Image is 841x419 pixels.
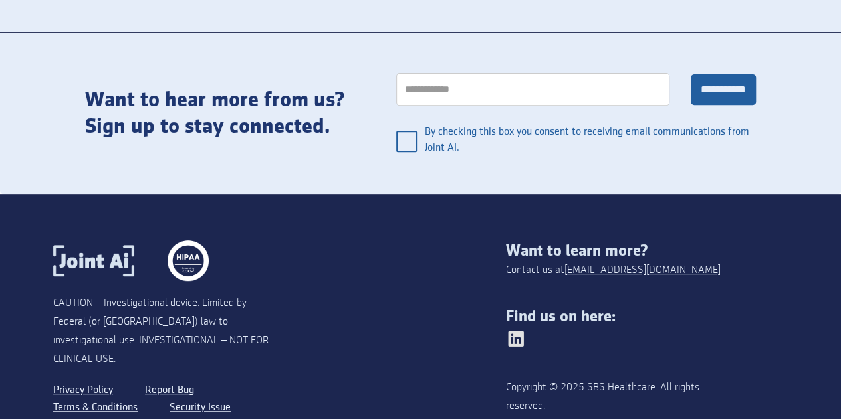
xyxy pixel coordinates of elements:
div: Contact us at [505,262,720,278]
form: general interest [396,60,756,167]
div: CAUTION – Investigational device. Limited by Federal (or [GEOGRAPHIC_DATA]) law to investigationa... [53,294,279,369]
a: Report Bug [145,382,194,399]
span: By checking this box you consent to receiving email communications from Joint AI. [425,116,756,164]
a: Terms & Conditions [53,399,138,416]
div: Copyright © 2025 SBS Healthcare. All rights reserved. [505,378,703,416]
a: Security Issue [170,399,231,416]
div: Want to hear more from us? Sign up to stay connected. [85,87,370,140]
a: [EMAIL_ADDRESS][DOMAIN_NAME] [564,262,720,278]
div: Find us on here: [505,307,788,326]
a: Privacy Policy [53,382,113,399]
div: Want to learn more? [505,242,788,260]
